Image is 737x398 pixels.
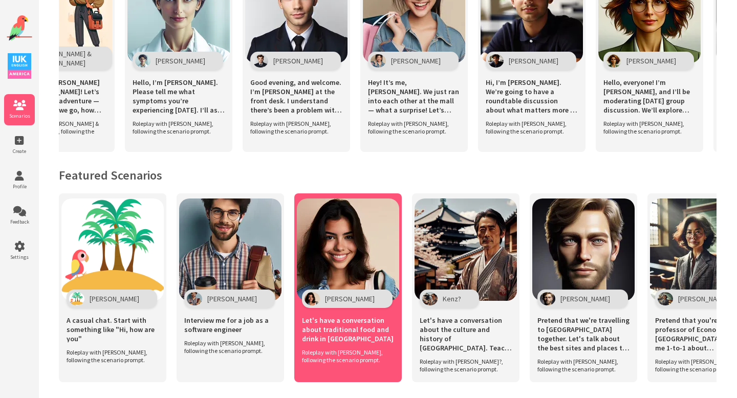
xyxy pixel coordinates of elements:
span: Good evening, and welcome. I’m [PERSON_NAME] at the front desk. I understand there’s been a probl... [250,78,342,115]
span: Hey! It’s me, [PERSON_NAME]. We just ran into each other at the mall — what a surprise! Let’s cat... [368,78,460,115]
span: A casual chat. Start with something like "Hi, how are you" [67,316,159,343]
span: [PERSON_NAME] [391,56,441,65]
img: Character [371,54,386,68]
span: Interview me for a job as a software engineer [184,316,276,334]
span: Roleplay with [PERSON_NAME], following the scenario prompt. [486,120,573,135]
img: Character [658,292,673,305]
img: Website Logo [7,15,32,41]
img: Scenario Image [532,198,635,301]
span: [PERSON_NAME] [678,294,728,303]
h2: Featured Scenarios [59,167,717,183]
span: Roleplay with [PERSON_NAME], following the scenario prompt. [302,348,389,364]
span: [PERSON_NAME] [273,56,323,65]
span: Hello, everyone! I’m [PERSON_NAME], and I’ll be moderating [DATE] group discussion. We’ll explore... [603,78,696,115]
img: Character [135,54,150,68]
img: Character [488,54,504,68]
span: Roleplay with [PERSON_NAME], following the scenario prompt. [250,120,337,135]
span: Hey, we’re [PERSON_NAME] and [PERSON_NAME]! Let’s plan our next adventure — where should we go, h... [15,78,107,115]
img: Character [305,292,320,305]
span: [PERSON_NAME] [156,56,205,65]
span: Scenarios [4,113,35,119]
span: Roleplay with [PERSON_NAME], following the scenario prompt. [133,120,220,135]
span: [PERSON_NAME] [560,294,610,303]
span: Hello, I’m [PERSON_NAME]. Please tell me what symptoms you’re experiencing [DATE]. I’ll ask you a... [133,78,225,115]
img: Character [253,54,268,68]
img: Scenario Image [179,198,281,301]
span: Roleplay with [PERSON_NAME]?, following the scenario prompt. [420,358,507,373]
img: Scenario Image [415,198,517,301]
span: Settings [4,254,35,260]
span: Kenz? [443,294,461,303]
span: Hi, I’m [PERSON_NAME]. We’re going to have a roundtable discussion about what matters more — educ... [486,78,578,115]
img: Character [187,292,202,305]
span: Pretend that we're travelling to [GEOGRAPHIC_DATA] together. Let's talk about the best sites and ... [537,316,630,352]
img: Scenario Image [297,198,399,301]
span: [PERSON_NAME] [626,56,676,65]
span: Let's have a conversation about traditional food and drink in [GEOGRAPHIC_DATA] [302,316,394,343]
span: Roleplay with [PERSON_NAME], following the scenario prompt. [67,348,154,364]
span: [PERSON_NAME] [207,294,257,303]
span: Roleplay with [PERSON_NAME], following the scenario prompt. [537,358,624,373]
span: Roleplay with [PERSON_NAME], following the scenario prompt. [368,120,455,135]
img: Character [422,292,438,305]
img: Character [606,54,621,68]
img: IUK Logo [8,53,31,79]
span: Create [4,148,35,154]
span: Let's have a conversation about the culture and history of [GEOGRAPHIC_DATA]. Teach me about it [420,316,512,352]
span: Feedback [4,218,35,225]
span: [PERSON_NAME] [509,56,558,65]
span: [PERSON_NAME] [325,294,375,303]
span: Profile [4,183,35,190]
span: Roleplay with [PERSON_NAME], following the scenario prompt. [603,120,690,135]
span: Roleplay with [PERSON_NAME], following the scenario prompt. [184,339,271,355]
span: [PERSON_NAME] [90,294,139,303]
img: Character [540,292,555,305]
span: [PERSON_NAME] & [PERSON_NAME] [36,49,94,68]
img: Scenario Image [61,198,164,301]
img: Character [69,292,84,305]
